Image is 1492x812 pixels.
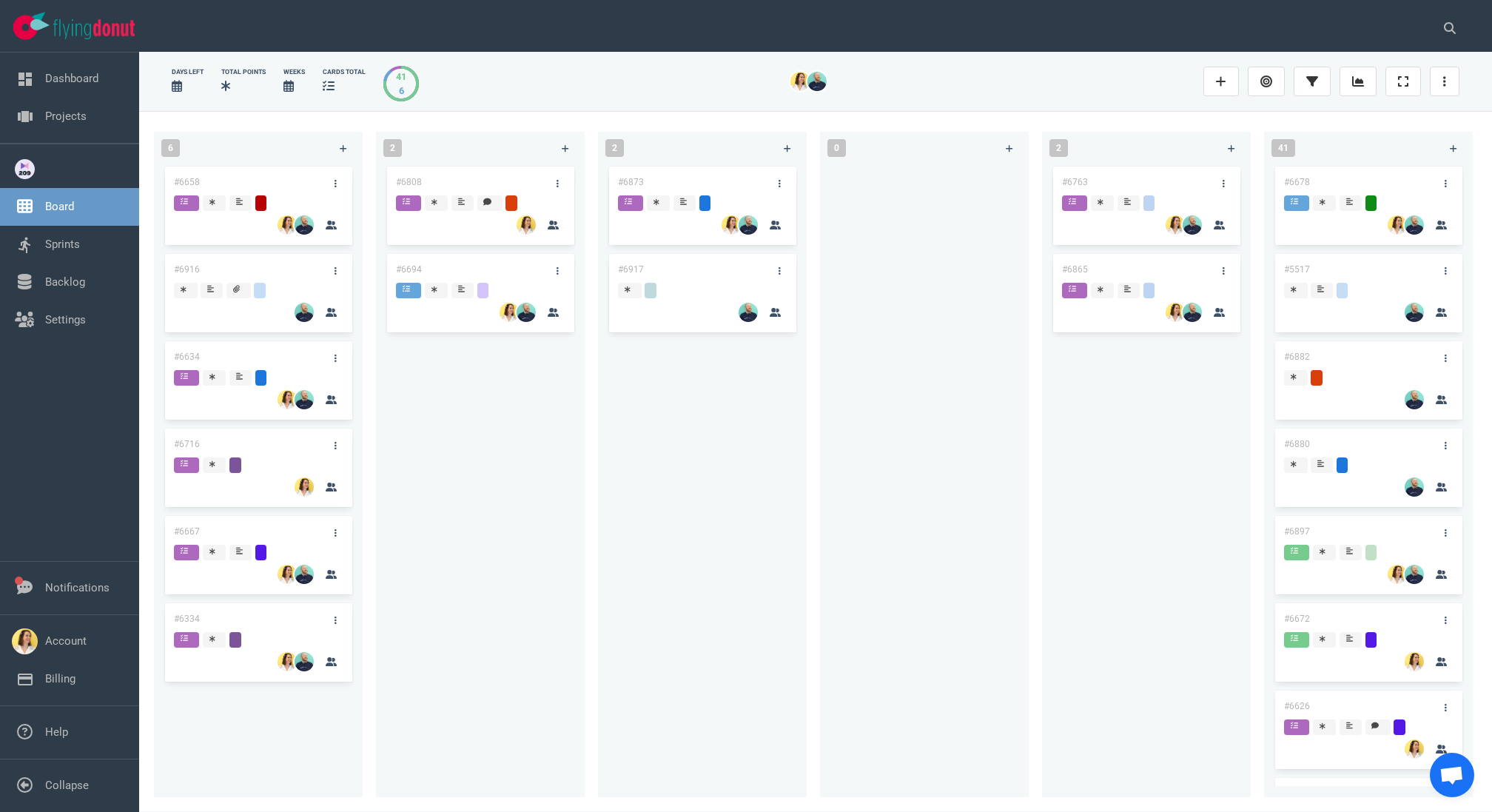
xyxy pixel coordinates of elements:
a: #5517 [1284,264,1310,275]
img: 26 [295,303,314,322]
img: 26 [1405,390,1424,409]
a: #6678 [1284,177,1310,187]
a: #6658 [174,177,200,187]
a: #6626 [1284,701,1310,711]
a: #6880 [1284,439,1310,449]
span: 2 [383,139,402,157]
img: 26 [1405,739,1424,759]
a: #6763 [1062,177,1088,187]
a: #6694 [396,264,422,275]
a: Settings [45,313,86,326]
img: 26 [517,303,536,322]
a: Billing [45,672,75,685]
a: #6897 [1284,526,1310,537]
img: 26 [1183,215,1202,235]
a: Collapse [45,779,89,792]
div: Ouvrir le chat [1430,753,1474,797]
img: 26 [278,565,297,584]
a: #6716 [174,439,200,449]
img: 26 [295,565,314,584]
img: 26 [1405,652,1424,671]
a: #6882 [1284,352,1310,362]
img: 26 [739,303,758,322]
span: 41 [1271,139,1295,157]
img: 26 [790,72,810,91]
span: 6 [161,139,180,157]
img: 26 [1166,303,1185,322]
a: Help [45,725,68,739]
span: 2 [605,139,624,157]
img: 26 [295,477,314,497]
img: 26 [295,215,314,235]
img: 26 [1183,303,1202,322]
img: 26 [1166,215,1185,235]
a: Sprints [45,238,80,251]
img: 26 [1405,303,1424,322]
img: 26 [1405,477,1424,497]
div: cards total [323,67,366,77]
a: #6917 [618,264,644,275]
div: days left [172,67,204,77]
a: #6873 [618,177,644,187]
div: 41 [396,70,406,84]
a: Notifications [45,581,110,594]
a: #6667 [174,526,200,537]
a: Backlog [45,275,85,289]
img: 26 [1388,565,1407,584]
span: 2 [1049,139,1068,157]
div: Weeks [283,67,305,77]
img: 26 [1388,215,1407,235]
a: #6808 [396,177,422,187]
img: 26 [1405,215,1424,235]
a: #6865 [1062,264,1088,275]
a: Board [45,200,74,213]
img: 26 [722,215,741,235]
img: 26 [295,390,314,409]
img: 26 [278,652,297,671]
img: 26 [1405,565,1424,584]
a: #6916 [174,264,200,275]
img: 26 [278,215,297,235]
a: Dashboard [45,72,98,85]
span: 0 [827,139,846,157]
img: Flying Donut text logo [53,19,135,39]
img: 26 [807,72,827,91]
a: #6672 [1284,614,1310,624]
img: 26 [295,652,314,671]
img: 26 [500,303,519,322]
a: #6334 [174,614,200,624]
div: 6 [396,84,406,98]
a: Account [45,634,87,648]
img: 26 [278,390,297,409]
div: Total Points [221,67,266,77]
img: 26 [739,215,758,235]
a: #6634 [174,352,200,362]
a: Projects [45,110,87,123]
img: 26 [517,215,536,235]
